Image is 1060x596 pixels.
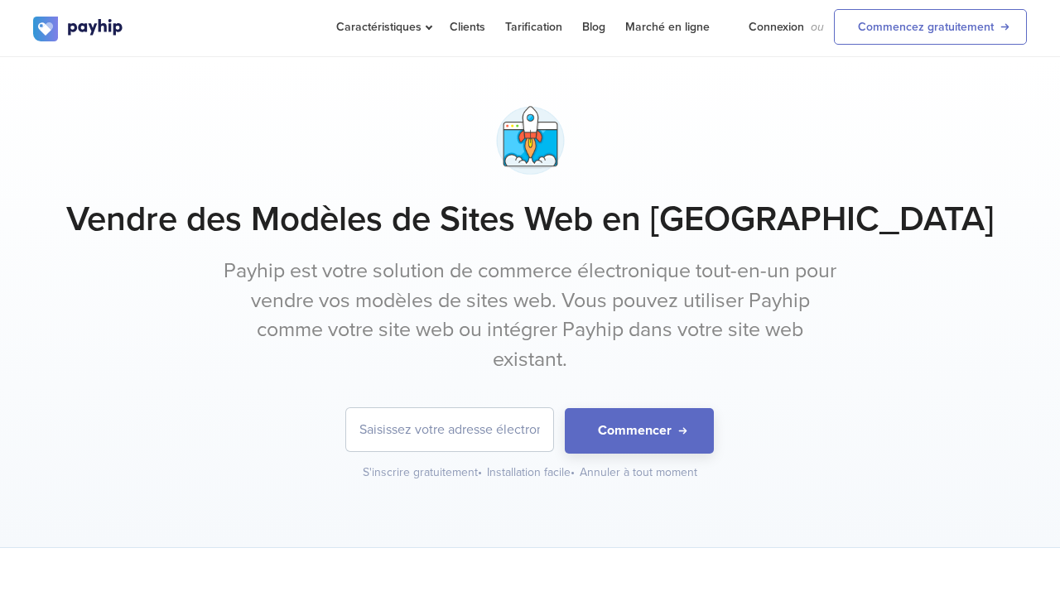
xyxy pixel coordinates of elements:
div: Annuler à tout moment [580,464,697,481]
div: S'inscrire gratuitement [363,464,484,481]
a: Commencez gratuitement [834,9,1027,45]
h1: Vendre des Modèles de Sites Web en [GEOGRAPHIC_DATA] [33,199,1027,240]
span: • [571,465,575,479]
p: Payhip est votre solution de commerce électronique tout-en-un pour vendre vos modèles de sites we... [219,257,841,375]
input: Saisissez votre adresse électronique [346,408,553,451]
img: app-launch-meat5lrvmxc07mbv4fvvrf5.png [489,99,572,182]
div: Installation facile [487,464,576,481]
span: Caractéristiques [336,20,430,34]
img: logo.svg [33,17,124,41]
span: • [478,465,482,479]
button: Commencer [565,408,714,454]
